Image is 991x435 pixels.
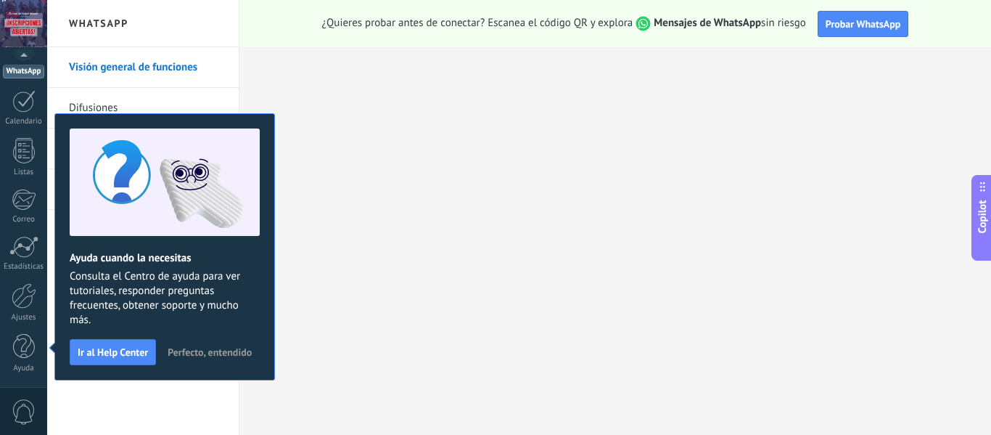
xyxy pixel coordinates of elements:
h2: Ayuda cuando la necesitas [70,251,260,265]
div: WhatsApp [3,65,44,78]
div: Ajustes [3,313,45,322]
button: Ir al Help Center [70,339,156,365]
span: Ir al Help Center [78,347,148,357]
span: ¿Quieres probar antes de conectar? Escanea el código QR y explora sin riesgo [322,16,806,31]
div: Estadísticas [3,262,45,272]
div: Correo [3,215,45,224]
div: Listas [3,168,45,177]
span: Perfecto, entendido [168,347,252,357]
li: Difusiones [47,88,239,129]
button: Probar WhatsApp [818,11,909,37]
div: Ayuda [3,364,45,373]
button: Perfecto, entendido [161,341,258,363]
a: Difusiones [69,88,224,129]
div: Calendario [3,117,45,126]
strong: Mensajes de WhatsApp [654,16,761,30]
a: Visión general de funciones [69,47,224,88]
span: Probar WhatsApp [826,17,901,31]
span: Consulta el Centro de ayuda para ver tutoriales, responder preguntas frecuentes, obtener soporte ... [70,269,260,328]
span: Copilot [975,200,990,233]
li: Visión general de funciones [47,47,239,88]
